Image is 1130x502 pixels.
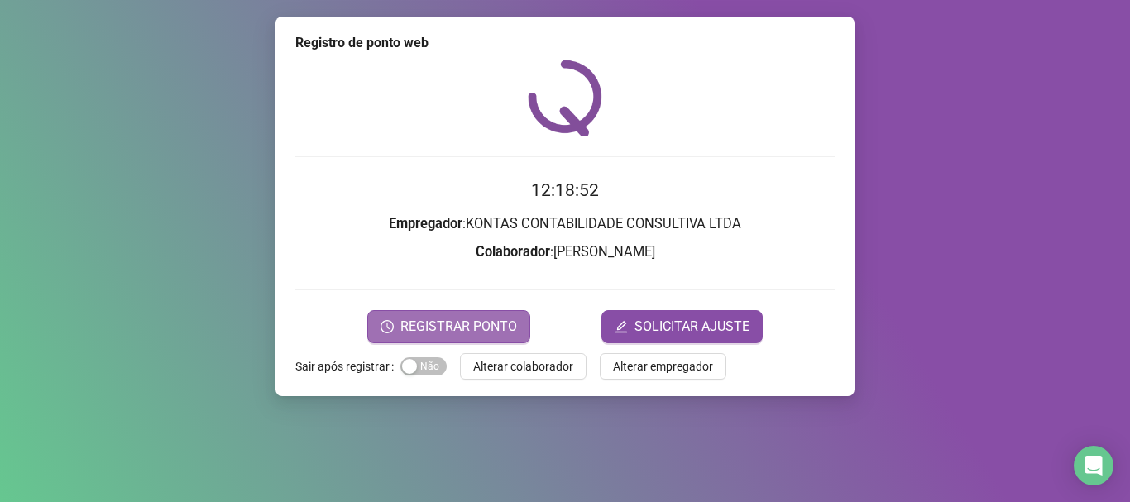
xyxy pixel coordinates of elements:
div: Registro de ponto web [295,33,835,53]
button: Alterar colaborador [460,353,587,380]
strong: Empregador [389,216,462,232]
strong: Colaborador [476,244,550,260]
img: QRPoint [528,60,602,136]
span: Alterar colaborador [473,357,573,375]
label: Sair após registrar [295,353,400,380]
span: Alterar empregador [613,357,713,375]
h3: : KONTAS CONTABILIDADE CONSULTIVA LTDA [295,213,835,235]
div: Open Intercom Messenger [1074,446,1113,485]
span: clock-circle [381,320,394,333]
button: Alterar empregador [600,353,726,380]
button: editSOLICITAR AJUSTE [601,310,763,343]
span: SOLICITAR AJUSTE [634,317,749,337]
h3: : [PERSON_NAME] [295,241,835,263]
span: REGISTRAR PONTO [400,317,517,337]
time: 12:18:52 [531,180,599,200]
button: REGISTRAR PONTO [367,310,530,343]
span: edit [615,320,628,333]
